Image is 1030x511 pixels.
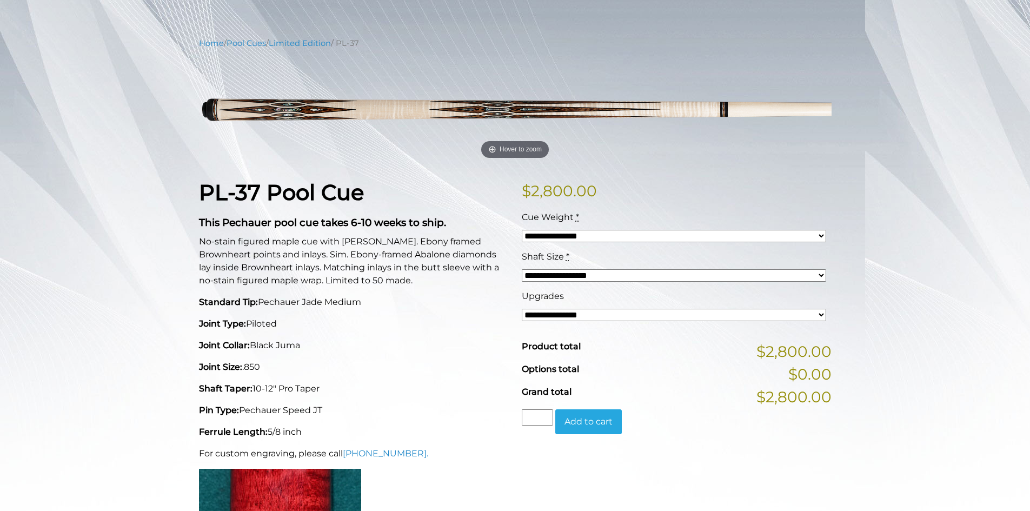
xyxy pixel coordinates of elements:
span: Options total [522,364,579,374]
p: For custom engraving, please call [199,447,509,460]
p: Pechauer Speed JT [199,404,509,417]
span: $ [522,182,531,200]
strong: PL-37 Pool Cue [199,179,364,205]
strong: Pin Type: [199,405,239,415]
strong: This Pechauer pool cue takes 6-10 weeks to ship. [199,216,446,229]
p: .850 [199,361,509,374]
p: Pechauer Jade Medium [199,296,509,309]
span: Upgrades [522,291,564,301]
strong: Joint Collar: [199,340,250,350]
abbr: required [566,251,569,262]
a: Home [199,38,224,48]
strong: Joint Size: [199,362,242,372]
a: Limited Edition [269,38,331,48]
nav: Breadcrumb [199,37,832,49]
p: No-stain figured maple cue with [PERSON_NAME]. Ebony framed Brownheart points and inlays. Sim. Eb... [199,235,509,287]
bdi: 2,800.00 [522,182,597,200]
p: Piloted [199,317,509,330]
span: $0.00 [788,363,832,386]
span: Grand total [522,387,572,397]
span: Shaft Size [522,251,564,262]
button: Add to cart [555,409,622,434]
span: $2,800.00 [756,386,832,408]
abbr: required [576,212,579,222]
a: Pool Cues [227,38,266,48]
img: pl-37.png [199,57,832,163]
strong: Joint Type: [199,318,246,329]
strong: Standard Tip: [199,297,258,307]
span: Product total [522,341,581,351]
input: Product quantity [522,409,553,426]
p: Black Juma [199,339,509,352]
span: Cue Weight [522,212,574,222]
p: 10-12" Pro Taper [199,382,509,395]
strong: Shaft Taper: [199,383,252,394]
span: $2,800.00 [756,340,832,363]
strong: Ferrule Length: [199,427,268,437]
p: 5/8 inch [199,426,509,439]
a: [PHONE_NUMBER]. [343,448,428,459]
a: Hover to zoom [199,57,832,163]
